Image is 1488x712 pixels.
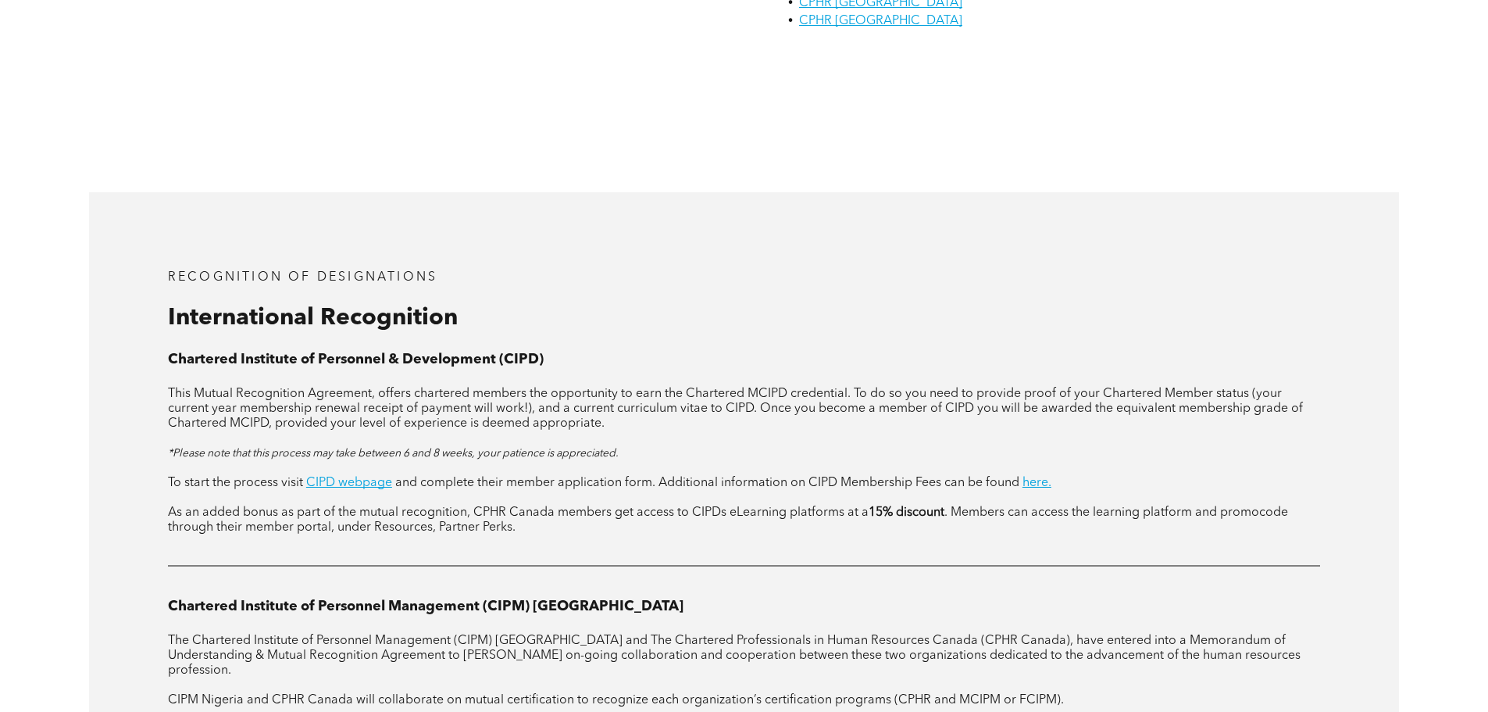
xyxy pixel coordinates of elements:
[168,506,869,519] span: As an added bonus as part of the mutual recognition, CPHR Canada members get access to CIPDs eLea...
[869,506,944,519] strong: 15% discount
[395,477,1019,489] span: and complete their member application form. Additional information on CIPD Membership Fees can be...
[168,271,437,284] span: RECOGNITION OF DESIGNATIONS
[799,15,962,27] a: CPHR [GEOGRAPHIC_DATA]
[306,477,392,489] a: CIPD webpage
[168,635,1301,677] span: The Chartered Institute of Personnel Management (CIPM) [GEOGRAPHIC_DATA] and The Chartered Profes...
[168,477,303,489] span: To start the process visit
[168,388,1303,430] span: This Mutual Recognition Agreement, offers chartered members the opportunity to earn the Chartered...
[168,694,1064,707] span: CIPM Nigeria and CPHR Canada will collaborate on mutual certification to recognize each organizat...
[168,448,619,459] span: *Please note that this process may take between 6 and 8 weeks, your patience is appreciated.
[168,306,458,330] span: International Recognition
[168,599,683,614] span: Chartered Institute of Personnel Management (CIPM) [GEOGRAPHIC_DATA]
[168,352,544,367] strong: Chartered Institute of Personnel & Development (CIPD)
[1022,477,1051,489] a: here.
